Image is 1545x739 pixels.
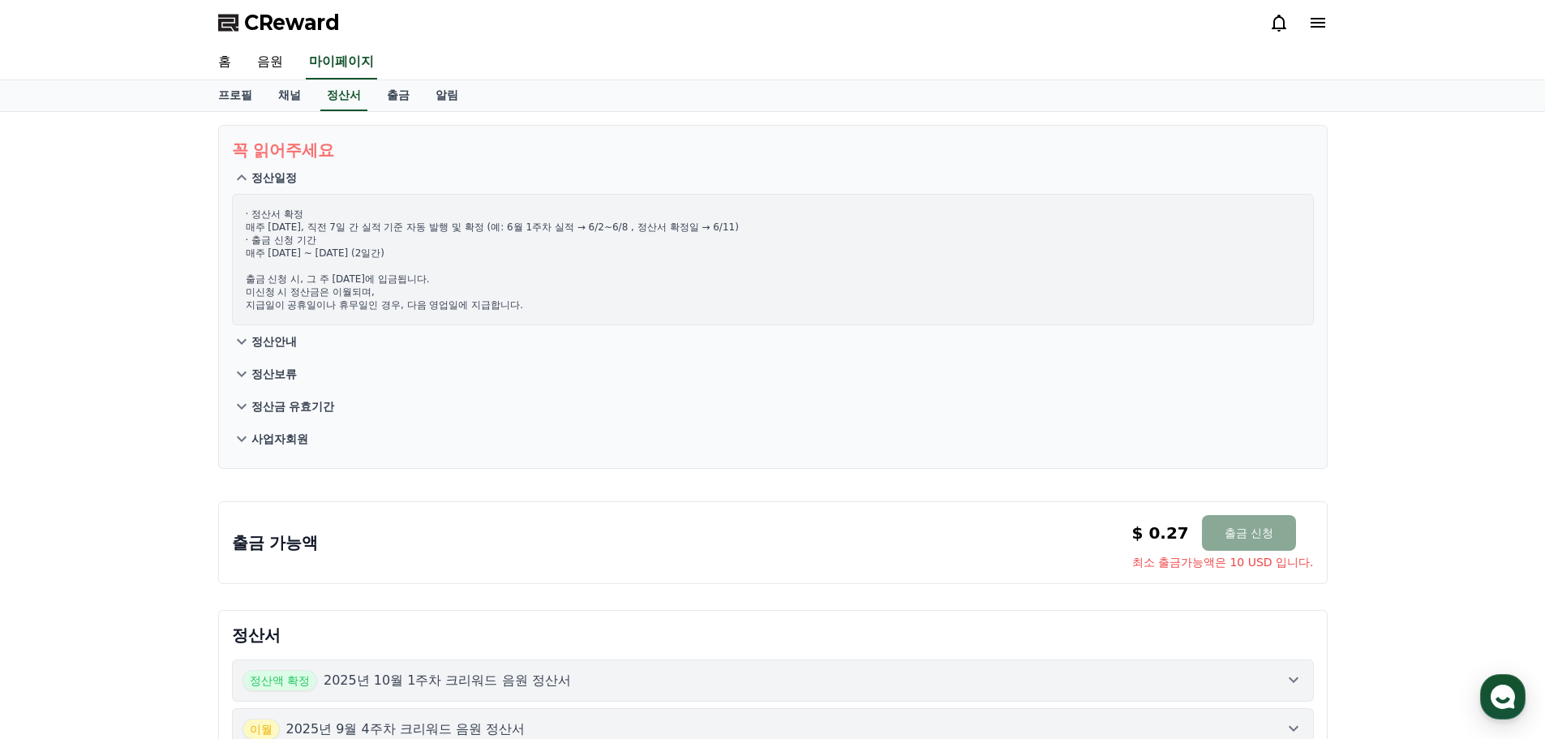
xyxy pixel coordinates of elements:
button: 정산일정 [232,161,1314,194]
p: 2025년 10월 1주차 크리워드 음원 정산서 [324,671,571,690]
p: 정산일정 [251,170,297,186]
div: 이용에 불편을 드려 죄송합니다. [47,128,228,144]
button: 출금 신청 [1202,515,1296,551]
p: 정산서 [232,624,1314,647]
div: 움원볼륨을 15% 이면 db로 얼마나 되야 하나요? [83,209,297,242]
a: CReward [218,10,340,36]
a: 알림 [423,80,471,111]
button: 정산안내 [232,325,1314,358]
div: 원본 영상의 소리에 크리워드 음원소리가 묻히지 않는 선으로 업로드 해주시면 됩니다. [47,323,274,372]
p: 정산보류 [251,366,297,382]
a: 정산서 [320,80,367,111]
div: 개발팀에 전달하도록 하겠습니다. [47,88,228,104]
a: 프로필 [205,80,265,111]
div: 출금 신청 방법좀 알려 주세요 [137,436,297,453]
button: 정산액 확정 2025년 10월 1주차 크리워드 음원 정산서 [232,660,1314,702]
a: 출금 [374,80,423,111]
div: 내일까지는 수정될 예정입니다! [47,112,228,128]
span: CReward [244,10,340,36]
span: 정산액 확정 [242,670,317,691]
p: · 정산서 확정 매주 [DATE], 직전 7일 간 실적 기준 자동 발행 및 확정 (예: 6월 1주차 실적 → 6/2~6/8 , 정산서 확정일 → 6/11) · 출금 신청 기간... [246,208,1300,311]
p: 정산금 유효기간 [251,398,335,415]
a: 음원 [244,45,296,79]
div: 제보 감사합니다. [47,71,228,88]
span: 최소 출금가능액은 10 USD 입니다. [1132,554,1314,570]
p: 꼭 읽어주세요 [232,139,1314,161]
a: 마이페이지 [306,45,377,79]
p: 사업자회원 [251,431,308,447]
a: 채널 [265,80,314,111]
a: 홈 [205,45,244,79]
p: 2025년 9월 4주차 크리워드 음원 정산서 [286,720,526,739]
p: 정산안내 [251,333,297,350]
div: 음원마다 볼륨이 다르므로, [47,307,274,323]
div: 오전 8:30부터 운영해요 [88,27,195,40]
p: 출금 가능액 [232,531,319,554]
button: 사업자회원 [232,423,1314,455]
div: Creward [88,9,149,27]
button: 정산보류 [232,358,1314,390]
p: $ 0.27 [1132,522,1189,544]
button: 정산금 유효기간 [232,390,1314,423]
